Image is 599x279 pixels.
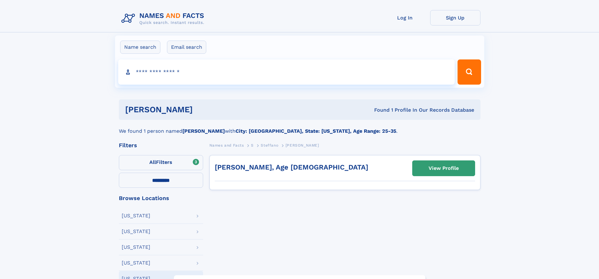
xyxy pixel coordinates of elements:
[458,59,481,85] button: Search Button
[251,143,254,148] span: S
[149,159,156,165] span: All
[167,41,206,54] label: Email search
[261,143,278,148] span: Steffano
[119,10,209,27] img: Logo Names and Facts
[119,155,203,170] label: Filters
[286,143,319,148] span: [PERSON_NAME]
[122,260,150,265] div: [US_STATE]
[283,107,474,114] div: Found 1 Profile In Our Records Database
[429,161,459,176] div: View Profile
[122,245,150,250] div: [US_STATE]
[413,161,475,176] a: View Profile
[430,10,480,25] a: Sign Up
[125,106,284,114] h1: [PERSON_NAME]
[120,41,160,54] label: Name search
[209,141,244,149] a: Names and Facts
[119,120,480,135] div: We found 1 person named with .
[251,141,254,149] a: S
[261,141,278,149] a: Steffano
[122,213,150,218] div: [US_STATE]
[380,10,430,25] a: Log In
[119,195,203,201] div: Browse Locations
[215,163,368,171] a: [PERSON_NAME], Age [DEMOGRAPHIC_DATA]
[236,128,396,134] b: City: [GEOGRAPHIC_DATA], State: [US_STATE], Age Range: 25-35
[118,59,455,85] input: search input
[122,229,150,234] div: [US_STATE]
[182,128,225,134] b: [PERSON_NAME]
[119,142,203,148] div: Filters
